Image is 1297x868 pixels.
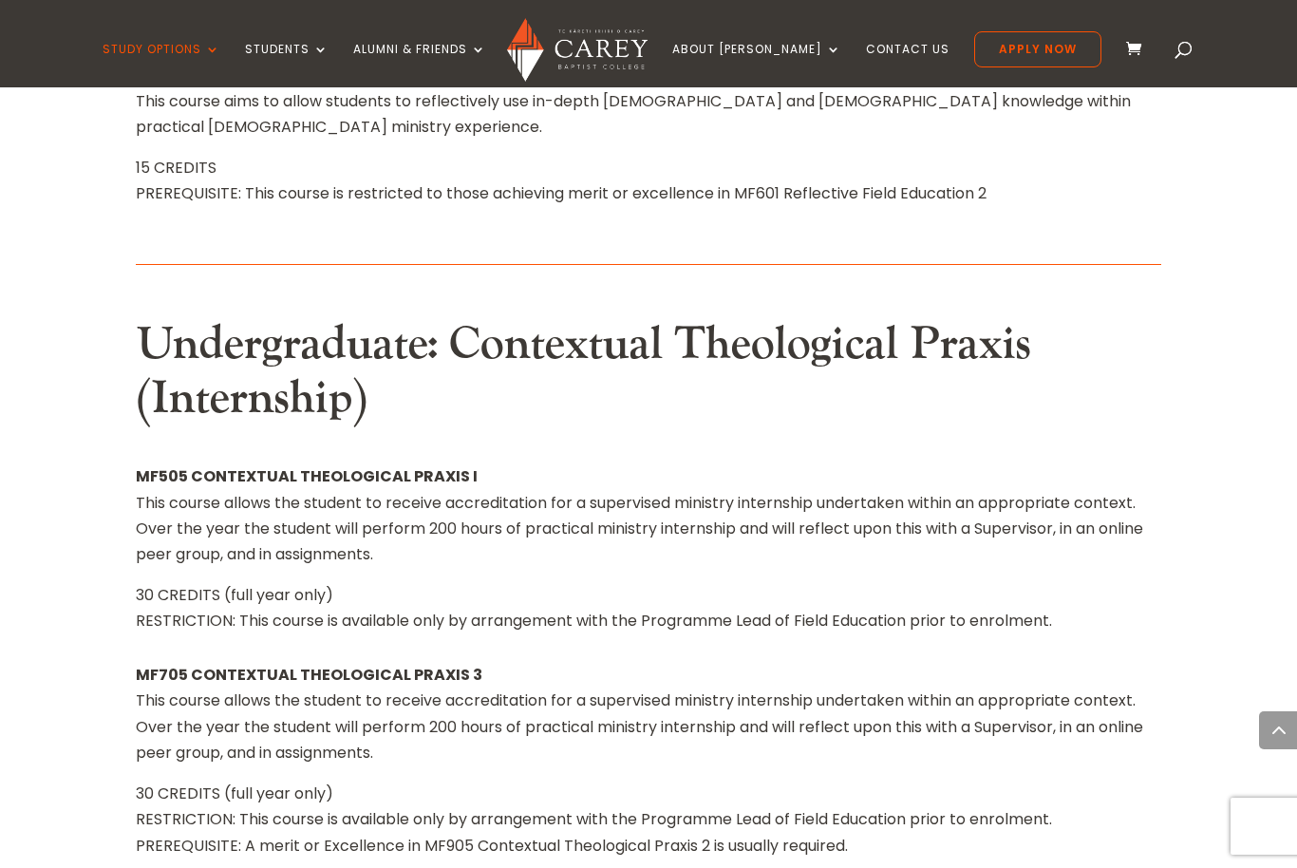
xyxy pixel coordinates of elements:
[136,465,478,487] strong: MF505 CONTEXTUAL THEOLOGICAL PRAXIS I
[136,781,1161,859] p: 30 CREDITS (full year only) RESTRICTION: This course is available only by arrangement with the Pr...
[974,31,1101,67] a: Apply Now
[136,664,482,686] strong: MF705 CONTEXTUAL THEOLOGICAL PRAXIS 3
[136,155,1161,206] p: 15 CREDITS PREREQUISITE: This course is restricted to those achieving merit or excellence in MF60...
[136,582,1161,633] p: 30 CREDITS (full year only) RESTRICTION: This course is available only by arrangement with the Pr...
[245,43,329,87] a: Students
[672,43,841,87] a: About [PERSON_NAME]
[866,43,949,87] a: Contact Us
[353,43,486,87] a: Alumni & Friends
[136,662,1161,858] div: This course allows the student to receive accreditation for a supervised ministry internship unde...
[103,43,220,87] a: Study Options
[136,317,1161,436] h2: Undergraduate: Contextual Theological Praxis (Internship)
[507,18,647,82] img: Carey Baptist College
[136,463,1161,582] p: This course allows the student to receive accreditation for a supervised ministry internship unde...
[136,62,1161,206] div: This course aims to allow students to reflectively use in-depth [DEMOGRAPHIC_DATA] and [DEMOGRAPH...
